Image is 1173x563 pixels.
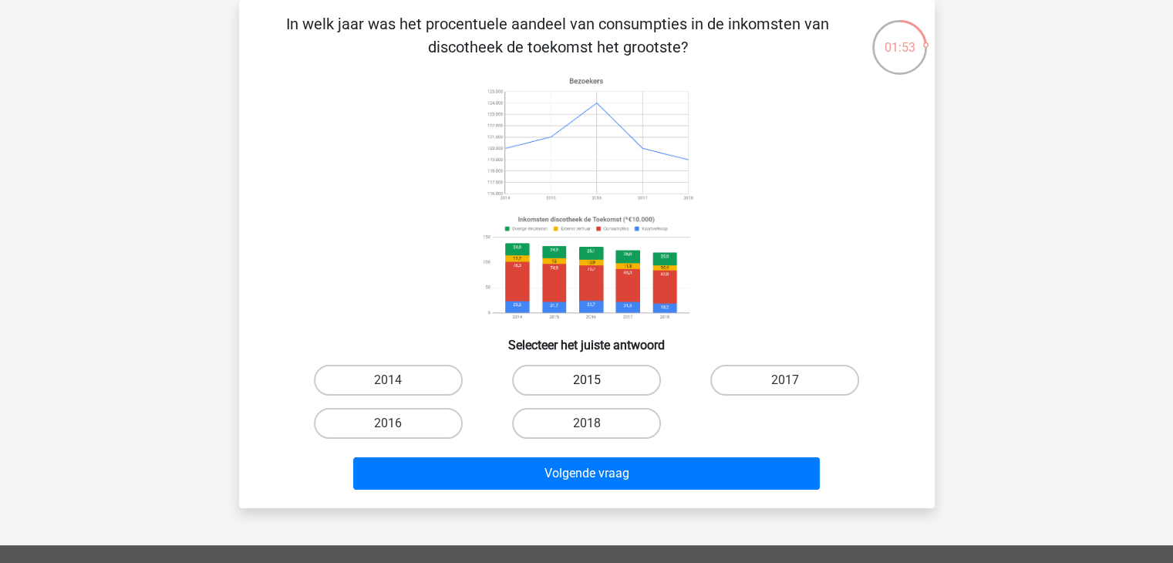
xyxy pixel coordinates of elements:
[264,325,910,352] h6: Selecteer het juiste antwoord
[314,408,463,439] label: 2016
[353,457,820,490] button: Volgende vraag
[710,365,859,396] label: 2017
[871,19,929,57] div: 01:53
[512,408,661,439] label: 2018
[314,365,463,396] label: 2014
[264,12,852,59] p: In welk jaar was het procentuele aandeel van consumpties in de inkomsten van discotheek de toekom...
[512,365,661,396] label: 2015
